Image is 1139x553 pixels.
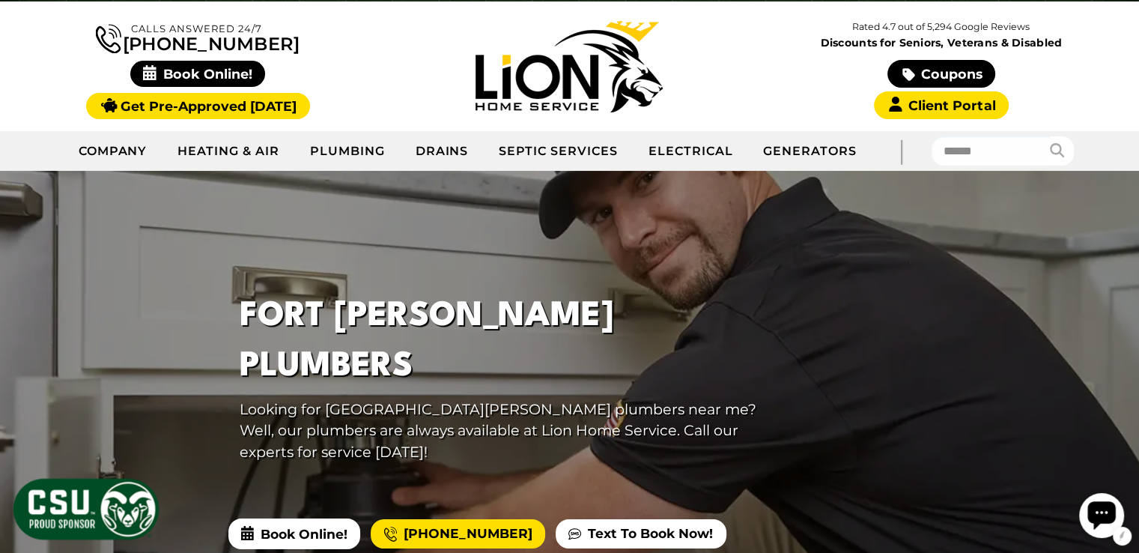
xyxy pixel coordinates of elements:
a: [PHONE_NUMBER] [371,519,544,549]
p: Looking for [GEOGRAPHIC_DATA][PERSON_NAME] plumbers near me? Well, our plumbers are always availa... [240,399,785,463]
div: | [872,131,932,171]
img: Lion Home Service [476,21,663,112]
a: Text To Book Now! [556,519,726,549]
span: Book Online! [130,61,266,87]
a: Get Pre-Approved [DATE] [86,93,310,119]
img: CSU Sponsor Badge [11,477,161,542]
a: Plumbing [295,133,401,170]
span: Discounts for Seniors, Veterans & Disabled [759,37,1124,48]
a: Generators [748,133,872,170]
a: Septic Services [484,133,633,170]
a: Heating & Air [163,133,294,170]
div: Open chat widget [6,6,51,51]
a: Company [64,133,163,170]
a: Client Portal [874,91,1009,119]
a: Electrical [634,133,749,170]
a: Coupons [887,60,995,88]
h1: Fort [PERSON_NAME] Plumbers [240,291,785,392]
a: Drains [401,133,485,170]
span: Book Online! [228,519,360,549]
a: [PHONE_NUMBER] [96,21,300,53]
p: Rated 4.7 out of 5,294 Google Reviews [756,19,1127,35]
